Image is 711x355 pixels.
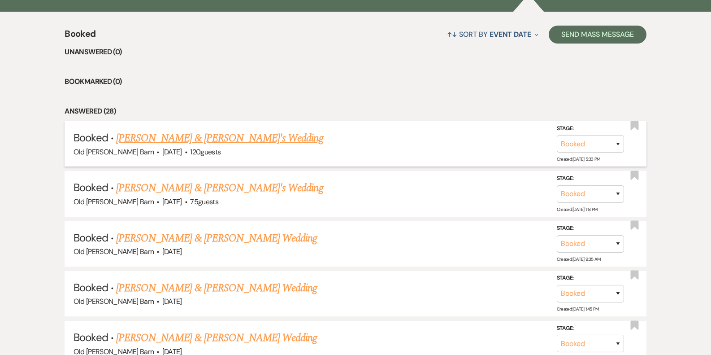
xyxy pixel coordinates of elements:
span: Booked [65,27,95,46]
a: [PERSON_NAME] & [PERSON_NAME]'s Wedding [116,130,323,146]
label: Stage: [557,273,624,283]
span: Booked [74,131,108,145]
span: Created: [DATE] 1:45 PM [557,306,599,312]
span: Old [PERSON_NAME] Barn [74,297,154,306]
span: Booked [74,180,108,194]
span: [DATE] [162,247,182,256]
span: Booked [74,330,108,344]
label: Stage: [557,124,624,134]
label: Stage: [557,224,624,233]
span: ↑↓ [447,30,458,39]
label: Stage: [557,174,624,184]
span: Event Date [490,30,531,39]
span: [DATE] [162,197,182,206]
a: [PERSON_NAME] & [PERSON_NAME] Wedding [116,230,317,246]
span: [DATE] [162,297,182,306]
span: Created: [DATE] 5:33 PM [557,156,600,162]
span: 75 guests [190,197,218,206]
span: [DATE] [162,147,182,157]
button: Send Mass Message [549,26,646,44]
label: Stage: [557,323,624,333]
li: Unanswered (0) [65,46,646,58]
a: [PERSON_NAME] & [PERSON_NAME] Wedding [116,280,317,296]
span: Booked [74,231,108,245]
li: Bookmarked (0) [65,76,646,88]
a: [PERSON_NAME] & [PERSON_NAME]'s Wedding [116,180,323,196]
span: 120 guests [190,147,221,157]
span: Old [PERSON_NAME] Barn [74,197,154,206]
span: Created: [DATE] 9:35 AM [557,256,601,262]
span: Old [PERSON_NAME] Barn [74,147,154,157]
li: Answered (28) [65,105,646,117]
span: Old [PERSON_NAME] Barn [74,247,154,256]
span: Booked [74,280,108,294]
span: Created: [DATE] 1:18 PM [557,206,598,212]
a: [PERSON_NAME] & [PERSON_NAME] Wedding [116,330,317,346]
button: Sort By Event Date [443,22,542,46]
